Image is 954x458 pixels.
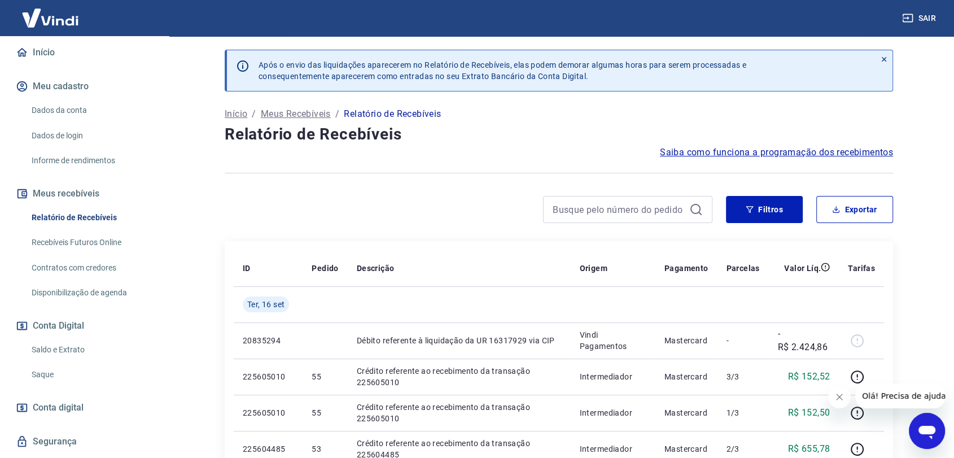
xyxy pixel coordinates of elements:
p: Origem [580,263,607,274]
p: 3/3 [727,371,760,382]
a: Saque [27,363,155,386]
button: Filtros [726,196,803,223]
p: Crédito referente ao recebimento da transação 225605010 [357,402,562,424]
p: - [727,335,760,346]
p: Parcelas [727,263,760,274]
p: 1/3 [727,407,760,418]
a: Início [225,107,247,121]
p: 53 [312,443,338,455]
p: Mastercard [664,407,708,418]
p: Crédito referente ao recebimento da transação 225605010 [357,365,562,388]
span: Conta digital [33,400,84,416]
p: 55 [312,407,338,418]
button: Sair [900,8,940,29]
p: R$ 655,78 [788,442,830,456]
iframe: Mensagem da empresa [855,383,945,408]
p: Vindi Pagamentos [580,329,646,352]
button: Exportar [816,196,893,223]
p: Intermediador [580,407,646,418]
h4: Relatório de Recebíveis [225,123,893,146]
button: Conta Digital [14,313,155,338]
iframe: Fechar mensagem [828,386,851,408]
p: Mastercard [664,335,708,346]
iframe: Botão para abrir a janela de mensagens [909,413,945,449]
p: 2/3 [727,443,760,455]
p: Descrição [357,263,395,274]
p: R$ 152,50 [788,406,830,420]
button: Meus recebíveis [14,181,155,206]
p: 225605010 [243,371,294,382]
p: Relatório de Recebíveis [344,107,441,121]
a: Disponibilização de agenda [27,281,155,304]
a: Segurança [14,429,155,454]
a: Conta digital [14,395,155,420]
p: / [335,107,339,121]
p: 20835294 [243,335,294,346]
a: Dados de login [27,124,155,147]
p: Intermediador [580,443,646,455]
span: Ter, 16 set [247,299,285,310]
p: Tarifas [848,263,875,274]
a: Informe de rendimentos [27,149,155,172]
a: Dados da conta [27,99,155,122]
p: / [252,107,256,121]
p: Pedido [312,263,338,274]
p: ID [243,263,251,274]
a: Relatório de Recebíveis [27,206,155,229]
p: Valor Líq. [784,263,821,274]
p: -R$ 2.424,86 [778,327,830,354]
p: Débito referente à liquidação da UR 16317929 via CIP [357,335,562,346]
a: Saiba como funciona a programação dos recebimentos [660,146,893,159]
p: R$ 152,52 [788,370,830,383]
p: Mastercard [664,443,708,455]
a: Saldo e Extrato [27,338,155,361]
span: Olá! Precisa de ajuda? [7,8,95,17]
button: Meu cadastro [14,74,155,99]
p: 55 [312,371,338,382]
img: Vindi [14,1,87,35]
input: Busque pelo número do pedido [553,201,685,218]
p: Mastercard [664,371,708,382]
a: Recebíveis Futuros Online [27,231,155,254]
p: 225604485 [243,443,294,455]
a: Início [14,40,155,65]
a: Meus Recebíveis [261,107,331,121]
p: Pagamento [664,263,708,274]
a: Contratos com credores [27,256,155,280]
p: 225605010 [243,407,294,418]
p: Após o envio das liquidações aparecerem no Relatório de Recebíveis, elas podem demorar algumas ho... [259,59,746,82]
p: Intermediador [580,371,646,382]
